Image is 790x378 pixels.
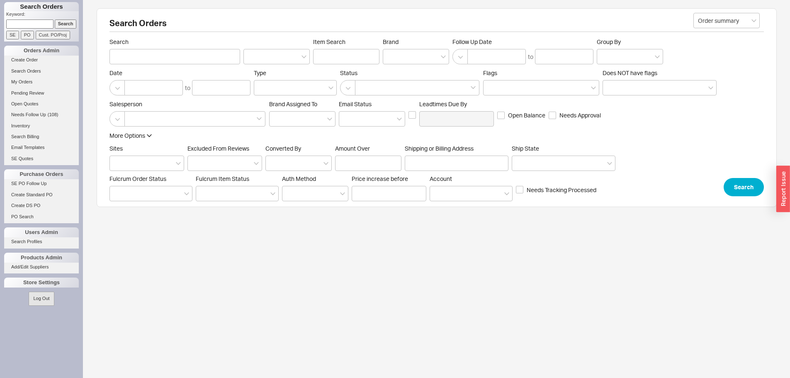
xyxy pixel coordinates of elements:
span: Fulcrum Item Status [196,175,249,182]
input: Search [55,20,77,28]
span: Fulcrum Order Status [109,175,166,182]
input: Amount Over [335,156,401,171]
div: Store Settings [4,278,79,288]
span: Sites [109,145,123,152]
span: Account [430,175,452,182]
span: Search [734,182,754,192]
span: Em ​ ail Status [339,100,372,107]
a: Open Quotes [4,100,79,108]
span: Item Search [313,38,379,46]
span: Flags [483,69,497,76]
input: SE [6,31,19,39]
span: Leadtimes Due By [419,100,494,108]
span: Price increase before [352,175,426,183]
span: Ship State [512,145,539,152]
span: Status [340,69,480,77]
svg: open menu [751,19,756,22]
span: Auth Method [282,175,316,182]
span: Amount Over [335,145,401,152]
span: Follow Up Date [452,38,593,46]
div: Purchase Orders [4,169,79,179]
input: Open Balance [497,112,505,119]
span: Salesperson [109,100,266,108]
input: Sites [114,159,120,168]
span: Search [109,38,240,46]
input: Item Search [313,49,379,64]
a: Create Order [4,56,79,64]
svg: open menu [397,117,402,121]
span: Needs Approval [559,111,601,119]
svg: open menu [327,117,332,121]
h1: Search Orders [4,2,79,11]
svg: open menu [254,162,259,165]
input: Search [109,49,240,64]
input: Brand [387,52,393,61]
span: Type [254,69,266,76]
svg: open menu [504,192,509,195]
div: Users Admin [4,227,79,237]
input: Cust. PO/Proj [36,31,70,39]
span: Open Balance [508,111,545,119]
div: Products Admin [4,253,79,263]
a: Needs Follow Up(108) [4,110,79,119]
div: to [528,53,533,61]
span: Date [109,69,250,77]
a: Create DS PO [4,201,79,210]
span: Brand [383,38,399,45]
a: Search Profiles [4,237,79,246]
a: SE Quotes [4,154,79,163]
input: Shipping or Billing Address [405,156,508,171]
svg: open menu [301,55,306,59]
span: Does NOT have flags [603,69,657,76]
input: Type [258,83,264,93]
svg: open menu [323,162,328,165]
span: Brand Assigned To [269,100,317,107]
button: Log Out [29,292,54,305]
div: More Options [109,132,145,140]
span: ( 108 ) [48,112,58,117]
a: Search Orders [4,67,79,76]
span: Pending Review [11,90,44,95]
a: Create Standard PO [4,190,79,199]
input: Select... [693,13,760,28]
input: Fulcrum Item Status [200,189,206,198]
a: SE PO Follow Up [4,179,79,188]
a: PO Search [4,212,79,221]
div: Orders Admin [4,46,79,56]
a: My Orders [4,78,79,86]
input: Does NOT have flags [607,83,613,93]
span: Needs Tracking Processed [527,186,596,194]
a: Search Billing [4,132,79,141]
a: Inventory [4,122,79,130]
span: Needs Follow Up [11,112,46,117]
span: Excluded From Reviews [187,145,249,152]
p: Keyword: [6,11,79,20]
h2: Search Orders [109,19,764,32]
a: Pending Review [4,89,79,98]
a: Add/Edit Suppliers [4,263,79,271]
button: Search [724,178,764,196]
button: More Options [109,132,152,140]
div: to [185,84,190,92]
input: Ship State [516,159,522,168]
input: PO [21,31,34,39]
span: Group By [597,38,621,45]
input: Auth Method [287,189,292,198]
span: Shipping or Billing Address [405,145,508,152]
input: Fulcrum Order Status [114,189,120,198]
span: Converted By [265,145,301,152]
input: Needs Tracking Processed [516,186,523,193]
a: Email Templates [4,143,79,152]
input: Flags [488,83,493,93]
input: Needs Approval [549,112,556,119]
svg: open menu [655,55,660,59]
